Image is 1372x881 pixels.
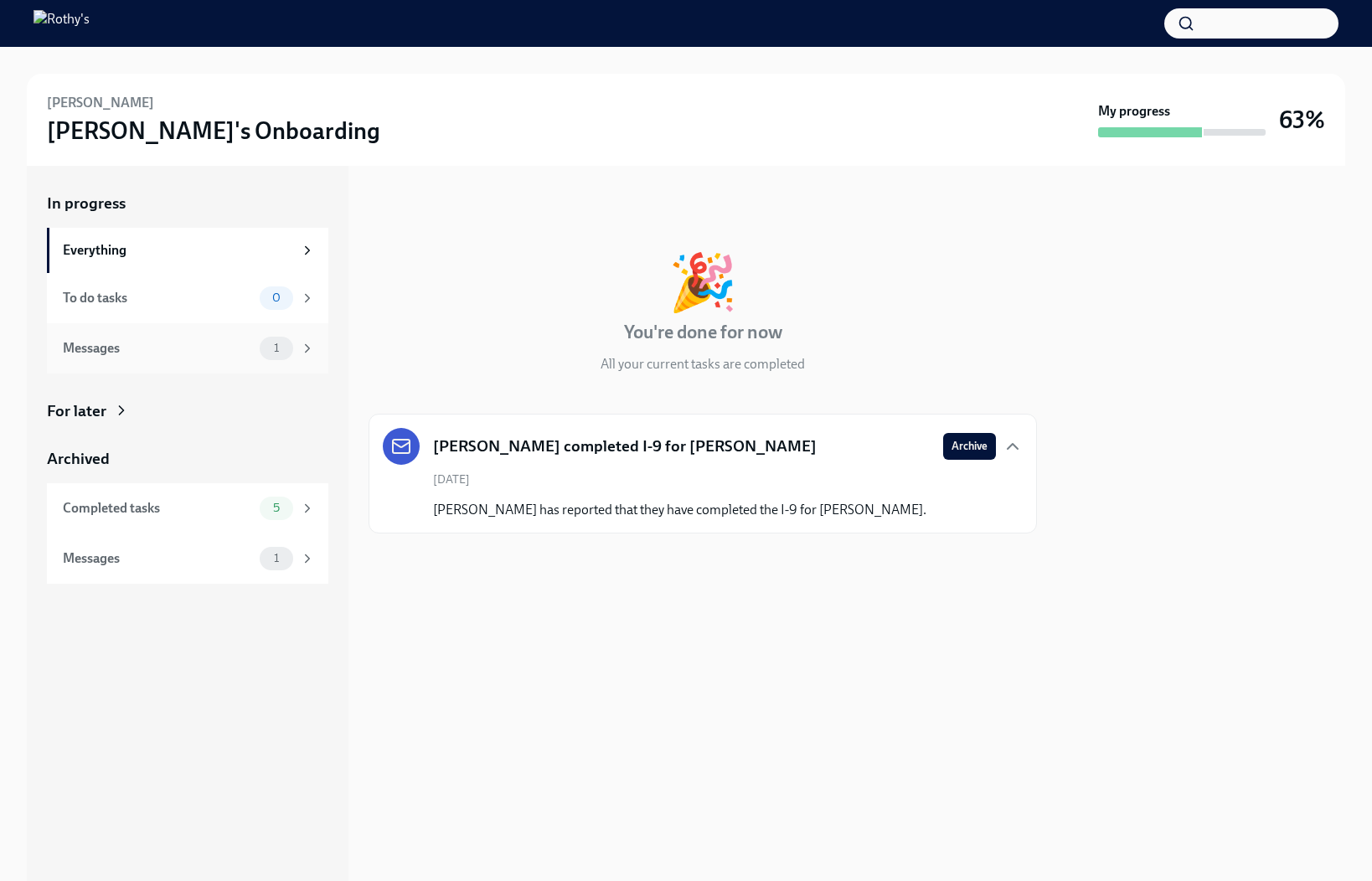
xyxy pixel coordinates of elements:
span: 5 [263,502,290,514]
button: Archive [943,433,996,460]
h6: [PERSON_NAME] [47,94,154,112]
a: Archived [47,448,328,470]
p: All your current tasks are completed [601,355,805,374]
a: Messages1 [47,533,328,584]
a: To do tasks0 [47,273,328,323]
div: For later [47,400,106,422]
a: Everything [47,228,328,273]
div: 🎉 [668,255,737,310]
h5: [PERSON_NAME] completed I-9 for [PERSON_NAME] [433,435,817,457]
div: Completed tasks [63,499,253,518]
div: In progress [369,193,447,214]
span: 0 [262,291,291,304]
div: Messages [63,339,253,358]
a: In progress [47,193,328,214]
img: Rothy's [34,10,90,37]
p: [PERSON_NAME] has reported that they have completed the I-9 for [PERSON_NAME]. [433,501,926,519]
a: Messages1 [47,323,328,374]
div: To do tasks [63,289,253,307]
h4: You're done for now [624,320,782,345]
div: Everything [63,241,293,260]
div: Messages [63,549,253,568]
span: Archive [952,438,988,455]
h3: 63% [1279,105,1325,135]
a: For later [47,400,328,422]
a: Completed tasks5 [47,483,328,533]
span: [DATE] [433,471,470,487]
span: 1 [264,552,289,564]
strong: My progress [1098,102,1170,121]
h3: [PERSON_NAME]'s Onboarding [47,116,380,146]
span: 1 [264,342,289,354]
